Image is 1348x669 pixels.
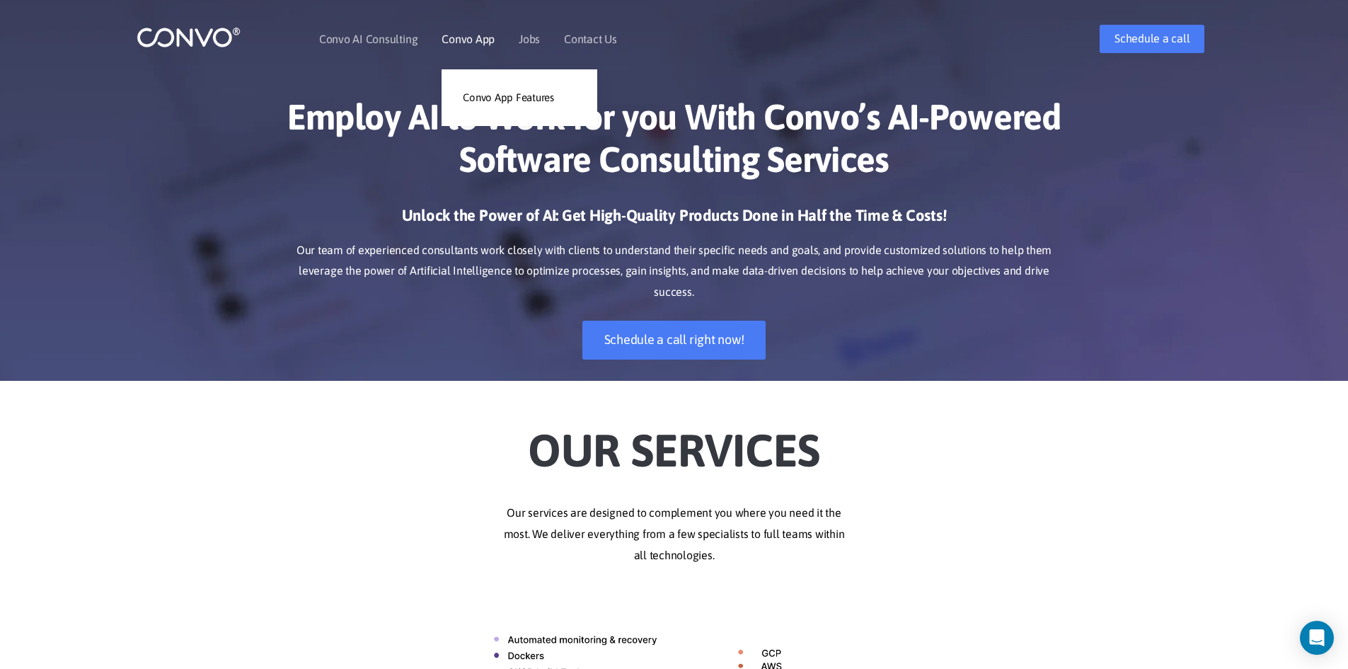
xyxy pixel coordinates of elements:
[564,33,617,45] a: Contact Us
[442,33,495,45] a: Convo App
[319,33,417,45] a: Convo AI Consulting
[282,96,1067,191] h1: Employ AI to Work for you With Convo’s AI-Powered Software Consulting Services
[282,503,1067,566] p: Our services are designed to complement you where you need it the most. We deliver everything fro...
[442,84,597,112] a: Convo App Features
[1300,621,1334,655] div: Open Intercom Messenger
[282,240,1067,304] p: Our team of experienced consultants work closely with clients to understand their specific needs ...
[519,33,540,45] a: Jobs
[1100,25,1204,53] a: Schedule a call
[282,205,1067,236] h3: Unlock the Power of AI: Get High-Quality Products Done in Half the Time & Costs!
[282,402,1067,481] h2: Our Services
[137,26,241,48] img: logo_1.png
[582,321,766,360] a: Schedule a call right now!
